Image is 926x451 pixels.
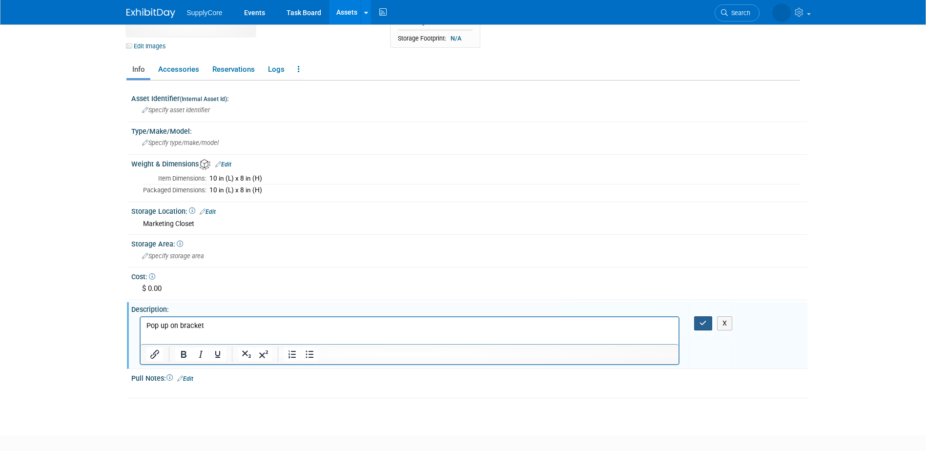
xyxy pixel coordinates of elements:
span: SupplyCore [187,9,223,17]
a: Info [126,61,150,78]
span: Storage Area: [131,240,183,248]
a: Reservations [206,61,260,78]
span: Specify type/make/model [142,139,219,146]
a: Accessories [152,61,205,78]
div: $ 0.00 [139,281,800,296]
img: ExhibitDay [126,8,175,18]
div: Storage Location: [131,204,807,217]
span: Specify asset identifier [142,106,210,114]
img: Asset Weight and Dimensions [200,159,210,170]
a: Edit [177,375,193,382]
button: Numbered list [284,348,301,361]
div: Pull Notes: [131,371,807,384]
div: Asset Identifier : [131,91,807,103]
span: Marketing Closet [398,18,444,25]
div: Type/Make/Model: [131,124,807,136]
button: Insert/edit link [146,348,163,361]
button: X [717,316,733,330]
button: Bold [175,348,192,361]
button: Underline [209,348,226,361]
button: Bullet list [301,348,318,361]
button: Superscript [255,348,272,361]
div: Cost: [131,269,807,282]
small: (Internal Asset Id) [180,96,227,102]
span: Specify storage area [142,252,204,260]
div: Description: [131,302,807,314]
span: Search [728,9,750,17]
iframe: Rich Text Area [141,317,679,344]
div: Weight & Dimensions [131,157,807,170]
span: N/A [448,34,464,43]
td: Item Dimensions: [143,173,206,184]
a: Edit [215,161,231,168]
a: Logs [262,61,290,78]
a: Edit Images [126,40,170,52]
div: Storage Footprint: [398,34,473,43]
td: Packaged Dimensions: [143,184,206,195]
span: Marketing Closet [143,220,194,227]
div: 10 in (L) x 8 in (H) [209,174,800,183]
div: 10 in (L) x 8 in (H) [209,186,800,195]
button: Subscript [238,348,255,361]
a: Search [715,4,760,21]
button: Italic [192,348,209,361]
img: Kaci Shickel [772,3,791,22]
a: Edit [200,208,216,215]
